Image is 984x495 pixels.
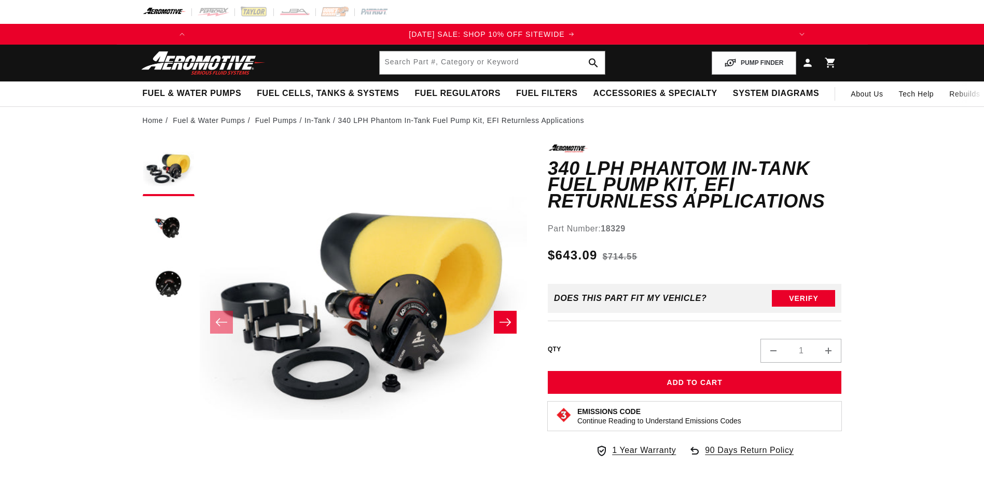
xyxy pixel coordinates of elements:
[705,444,794,467] span: 90 Days Return Policy
[192,29,791,40] a: [DATE] SALE: SHOP 10% OFF SITEWIDE
[586,81,725,106] summary: Accessories & Specialty
[949,88,980,100] span: Rebuilds
[143,144,195,196] button: Load image 1 in gallery view
[851,90,883,98] span: About Us
[582,51,605,74] button: search button
[593,88,717,99] span: Accessories & Specialty
[143,88,242,99] span: Fuel & Water Pumps
[554,294,707,303] div: Does This part fit My vehicle?
[407,81,508,106] summary: Fuel Regulators
[556,407,572,423] img: Emissions code
[338,115,585,126] li: 340 LPH Phantom In-Tank Fuel Pump Kit, EFI Returnless Applications
[733,88,819,99] span: System Diagrams
[117,24,868,45] slideshow-component: Translation missing: en.sections.announcements.announcement_bar
[414,88,500,99] span: Fuel Regulators
[899,88,934,100] span: Tech Help
[712,51,796,75] button: PUMP FINDER
[792,24,812,45] button: Translation missing: en.sections.announcements.next_announcement
[249,81,407,106] summary: Fuel Cells, Tanks & Systems
[612,444,676,457] span: 1 Year Warranty
[843,81,891,106] a: About Us
[380,51,605,74] input: Search by Part Number, Category or Keyword
[577,407,641,416] strong: Emissions Code
[172,24,192,45] button: Translation missing: en.sections.announcements.previous_announcement
[577,407,741,425] button: Emissions CodeContinue Reading to Understand Emissions Codes
[143,115,842,126] nav: breadcrumbs
[548,160,842,210] h1: 340 LPH Phantom In-Tank Fuel Pump Kit, EFI Returnless Applications
[143,115,163,126] a: Home
[255,115,297,126] a: Fuel Pumps
[135,81,250,106] summary: Fuel & Water Pumps
[516,88,578,99] span: Fuel Filters
[143,258,195,310] button: Load image 3 in gallery view
[891,81,942,106] summary: Tech Help
[772,290,835,307] button: Verify
[603,251,637,263] s: $714.55
[138,51,268,75] img: Aeromotive
[494,311,517,334] button: Slide right
[210,311,233,334] button: Slide left
[548,246,598,265] span: $643.09
[508,81,586,106] summary: Fuel Filters
[725,81,827,106] summary: System Diagrams
[173,115,245,126] a: Fuel & Water Pumps
[192,29,791,40] div: Announcement
[688,444,794,467] a: 90 Days Return Policy
[192,29,791,40] div: 1 of 3
[548,345,561,354] label: QTY
[595,444,676,457] a: 1 Year Warranty
[577,416,741,425] p: Continue Reading to Understand Emissions Codes
[257,88,399,99] span: Fuel Cells, Tanks & Systems
[601,224,626,233] strong: 18329
[409,30,564,38] span: [DATE] SALE: SHOP 10% OFF SITEWIDE
[304,115,338,126] li: In-Tank
[548,222,842,236] div: Part Number:
[548,371,842,394] button: Add to Cart
[143,201,195,253] button: Load image 2 in gallery view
